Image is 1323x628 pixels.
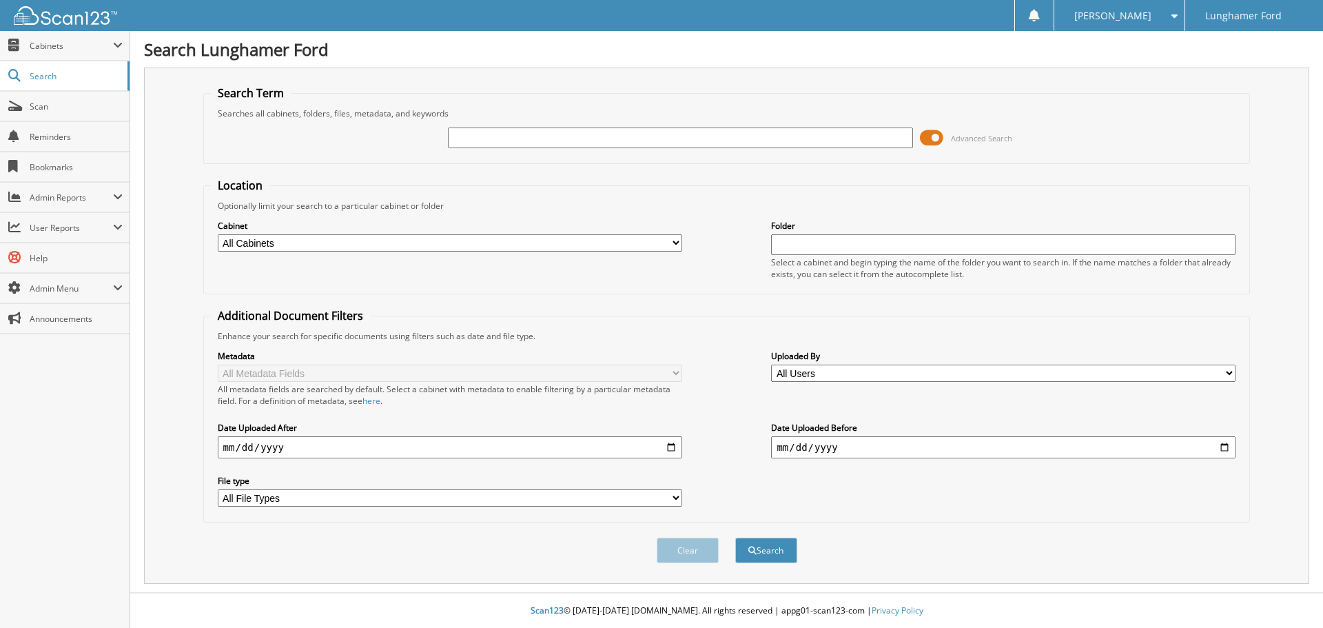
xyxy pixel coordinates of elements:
input: end [771,436,1235,458]
label: Folder [771,220,1235,232]
div: Enhance your search for specific documents using filters such as date and file type. [211,330,1243,342]
span: Bookmarks [30,161,123,173]
img: scan123-logo-white.svg [14,6,117,25]
span: Scan123 [531,605,564,616]
span: Admin Menu [30,283,113,294]
span: Reminders [30,131,123,143]
div: Searches all cabinets, folders, files, metadata, and keywords [211,108,1243,119]
span: Cabinets [30,40,113,52]
button: Search [735,538,797,563]
legend: Location [211,178,269,193]
div: Optionally limit your search to a particular cabinet or folder [211,200,1243,212]
h1: Search Lunghamer Ford [144,38,1309,61]
span: Scan [30,101,123,112]
div: All metadata fields are searched by default. Select a cabinet with metadata to enable filtering b... [218,383,682,407]
label: Metadata [218,350,682,362]
label: Date Uploaded Before [771,422,1235,434]
span: Help [30,252,123,264]
label: Cabinet [218,220,682,232]
span: User Reports [30,222,113,234]
a: Privacy Policy [872,605,923,616]
label: Date Uploaded After [218,422,682,434]
a: here [362,395,380,407]
label: File type [218,475,682,487]
span: Advanced Search [951,133,1012,143]
legend: Additional Document Filters [211,308,370,323]
span: Search [30,70,121,82]
span: Lunghamer Ford [1205,12,1282,20]
div: © [DATE]-[DATE] [DOMAIN_NAME]. All rights reserved | appg01-scan123-com | [130,594,1323,628]
button: Clear [657,538,719,563]
span: Admin Reports [30,192,113,203]
input: start [218,436,682,458]
span: Announcements [30,313,123,325]
legend: Search Term [211,85,291,101]
div: Select a cabinet and begin typing the name of the folder you want to search in. If the name match... [771,256,1235,280]
label: Uploaded By [771,350,1235,362]
span: [PERSON_NAME] [1074,12,1151,20]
